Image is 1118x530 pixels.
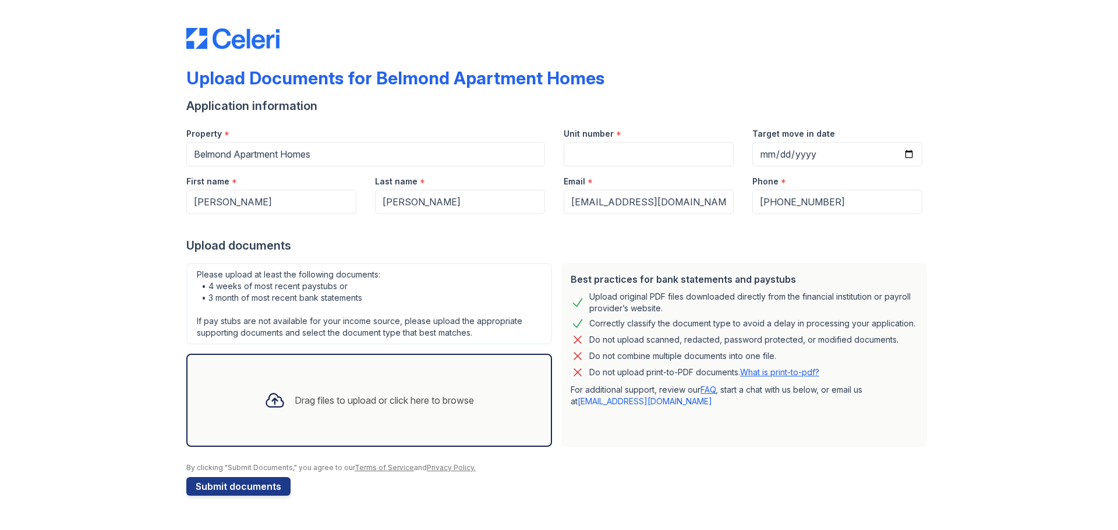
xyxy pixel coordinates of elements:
label: Last name [375,176,418,187]
img: CE_Logo_Blue-a8612792a0a2168367f1c8372b55b34899dd931a85d93a1a3d3e32e68fde9ad4.png [186,28,279,49]
label: Unit number [564,128,614,140]
label: Phone [752,176,779,187]
label: Email [564,176,585,187]
div: Upload Documents for Belmond Apartment Homes [186,67,604,88]
div: Best practices for bank statements and paystubs [571,272,918,286]
a: What is print-to-pdf? [740,367,819,377]
label: Property [186,128,222,140]
p: For additional support, review our , start a chat with us below, or email us at [571,384,918,407]
div: Upload documents [186,237,932,254]
div: By clicking "Submit Documents," you agree to our and [186,463,932,472]
p: Do not upload print-to-PDF documents. [589,367,819,378]
a: Privacy Policy. [427,463,476,472]
a: Terms of Service [355,463,414,472]
label: First name [186,176,229,187]
a: [EMAIL_ADDRESS][DOMAIN_NAME] [578,396,712,406]
button: Submit documents [186,477,291,496]
div: Upload original PDF files downloaded directly from the financial institution or payroll provider’... [589,291,918,314]
label: Target move in date [752,128,835,140]
div: Do not combine multiple documents into one file. [589,349,776,363]
div: Correctly classify the document type to avoid a delay in processing your application. [589,316,915,330]
div: Application information [186,98,932,114]
a: FAQ [700,385,716,394]
div: Do not upload scanned, redacted, password protected, or modified documents. [589,333,898,347]
div: Please upload at least the following documents: • 4 weeks of most recent paystubs or • 3 month of... [186,263,552,344]
div: Drag files to upload or click here to browse [295,393,474,407]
